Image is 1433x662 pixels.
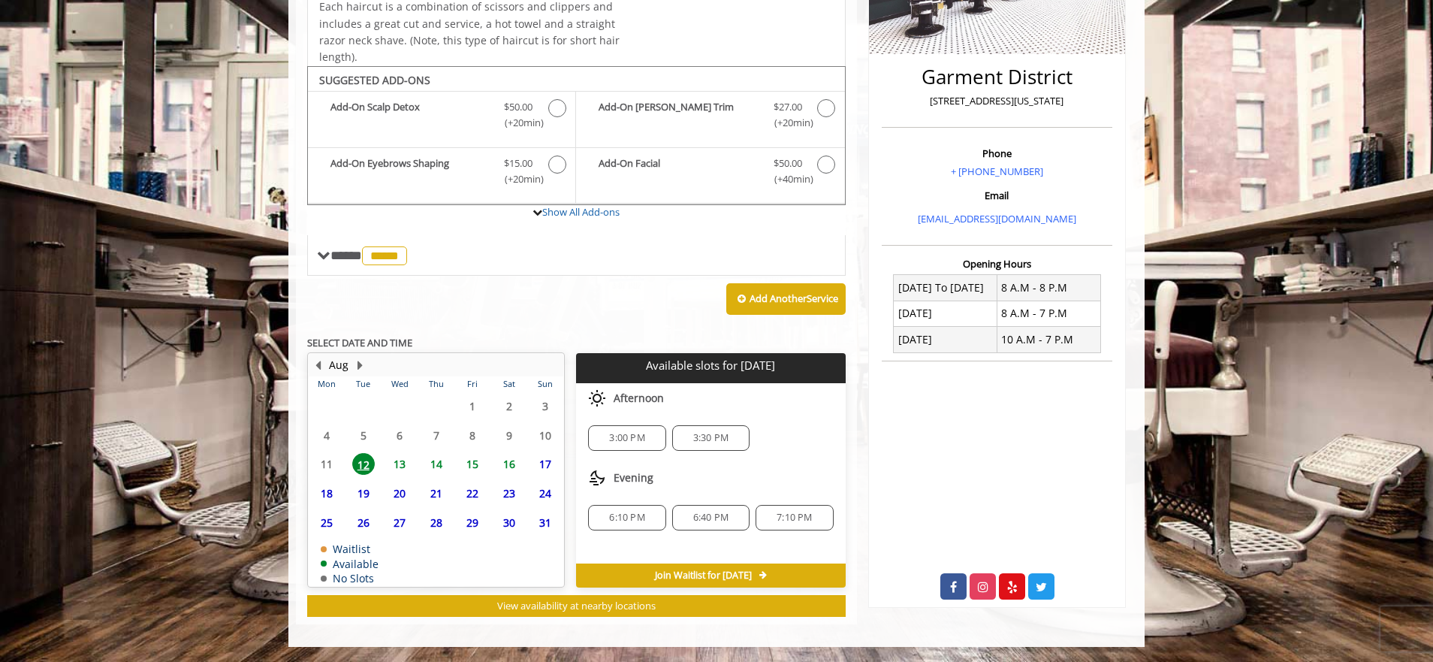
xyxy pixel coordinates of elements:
label: Add-On Beard Trim [584,99,837,135]
b: Add-On Scalp Detox [330,99,489,131]
span: 3:30 PM [693,432,729,444]
td: Select day27 [382,508,418,537]
div: 3:30 PM [672,425,750,451]
b: Add Another Service [750,292,838,305]
span: 23 [498,482,520,504]
span: 6:40 PM [693,512,729,524]
td: Available [321,558,379,570]
span: 28 [425,512,448,534]
td: [DATE] To [DATE] [894,275,997,301]
a: + [PHONE_NUMBER] [951,165,1043,178]
span: 13 [388,453,411,475]
b: SUGGESTED ADD-ONS [319,73,430,87]
th: Tue [345,376,381,391]
span: 18 [315,482,338,504]
span: 17 [534,453,557,475]
td: [DATE] [894,327,997,352]
div: The Made Man Haircut Add-onS [307,66,846,206]
h2: Garment District [885,66,1109,88]
th: Thu [418,376,454,391]
span: 24 [534,482,557,504]
b: Add-On Facial [599,156,758,187]
label: Add-On Facial [584,156,837,191]
span: 7:10 PM [777,512,812,524]
p: [STREET_ADDRESS][US_STATE] [885,93,1109,109]
td: Select day29 [454,508,490,537]
th: Fri [454,376,490,391]
td: Select day13 [382,450,418,479]
button: View availability at nearby locations [307,595,846,617]
label: Add-On Scalp Detox [315,99,568,135]
span: Afternoon [614,392,664,404]
td: Select day23 [490,479,526,508]
span: (+20min ) [765,115,810,131]
div: 6:40 PM [672,505,750,531]
td: Select day24 [527,479,564,508]
td: 10 A.M - 7 P.M [997,327,1100,352]
button: Previous Month [312,357,324,373]
td: Select day15 [454,450,490,479]
td: Select day14 [418,450,454,479]
span: (+20min ) [496,115,541,131]
span: $50.00 [504,99,532,115]
td: Select day21 [418,479,454,508]
span: Evening [614,472,653,484]
td: 8 A.M - 8 P.M [997,275,1100,301]
span: $15.00 [504,156,532,171]
a: [EMAIL_ADDRESS][DOMAIN_NAME] [918,212,1076,225]
span: 3:00 PM [609,432,644,444]
td: Select day16 [490,450,526,479]
span: 21 [425,482,448,504]
td: Select day19 [345,479,381,508]
span: 26 [352,512,375,534]
p: Available slots for [DATE] [582,359,839,372]
td: Select day30 [490,508,526,537]
span: 25 [315,512,338,534]
label: Add-On Eyebrows Shaping [315,156,568,191]
img: evening slots [588,469,606,487]
span: (+40min ) [765,171,810,187]
td: Select day31 [527,508,564,537]
span: $50.00 [774,156,802,171]
th: Wed [382,376,418,391]
img: afternoon slots [588,389,606,407]
h3: Opening Hours [882,258,1112,269]
a: Show All Add-ons [542,205,620,219]
span: 14 [425,453,448,475]
th: Sat [490,376,526,391]
td: No Slots [321,573,379,584]
span: 16 [498,453,520,475]
div: 7:10 PM [756,505,833,531]
td: [DATE] [894,301,997,326]
div: 3:00 PM [588,425,665,451]
td: Select day22 [454,479,490,508]
span: $27.00 [774,99,802,115]
b: Add-On [PERSON_NAME] Trim [599,99,758,131]
span: 27 [388,512,411,534]
span: 6:10 PM [609,512,644,524]
th: Mon [309,376,345,391]
td: 8 A.M - 7 P.M [997,301,1100,326]
div: 6:10 PM [588,505,665,531]
span: Join Waitlist for [DATE] [655,570,752,582]
td: Waitlist [321,543,379,555]
span: View availability at nearby locations [497,599,656,612]
span: 20 [388,482,411,504]
b: SELECT DATE AND TIME [307,336,412,349]
h3: Phone [885,148,1109,159]
td: Select day17 [527,450,564,479]
button: Add AnotherService [726,283,846,315]
td: Select day25 [309,508,345,537]
button: Next Month [354,357,366,373]
td: Select day18 [309,479,345,508]
span: 19 [352,482,375,504]
td: Select day12 [345,450,381,479]
td: Select day20 [382,479,418,508]
b: Add-On Eyebrows Shaping [330,156,489,187]
button: Aug [329,357,348,373]
span: 15 [461,453,484,475]
td: Select day26 [345,508,381,537]
span: 31 [534,512,557,534]
h3: Email [885,190,1109,201]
